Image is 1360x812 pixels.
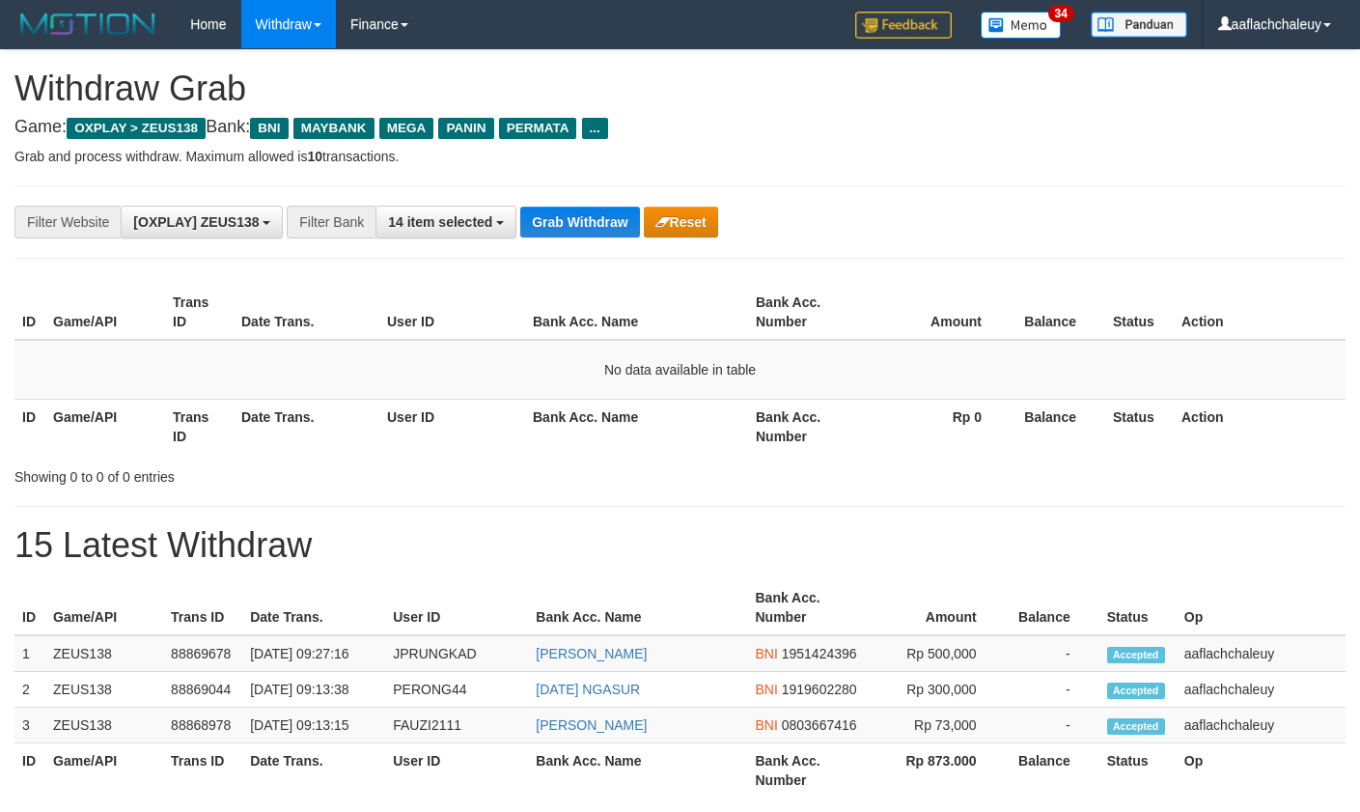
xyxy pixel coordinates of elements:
td: aaflachchaleuy [1177,708,1346,743]
th: Date Trans. [234,285,379,340]
th: Date Trans. [234,399,379,454]
button: 14 item selected [375,206,516,238]
th: Bank Acc. Number [747,743,865,798]
span: [OXPLAY] ZEUS138 [133,214,259,230]
td: ZEUS138 [45,672,163,708]
td: [DATE] 09:13:38 [242,672,385,708]
span: PERMATA [499,118,577,139]
button: Grab Withdraw [520,207,639,238]
th: Trans ID [165,399,234,454]
th: Amount [866,580,1006,635]
span: Accepted [1107,683,1165,699]
button: Reset [644,207,718,238]
div: Filter Bank [287,206,375,238]
td: 88869044 [163,672,242,708]
th: ID [14,743,45,798]
strong: 10 [307,149,322,164]
th: Bank Acc. Number [747,580,865,635]
a: [PERSON_NAME] [536,646,647,661]
div: Showing 0 to 0 of 0 entries [14,460,552,487]
th: Bank Acc. Name [528,580,747,635]
span: PANIN [438,118,493,139]
a: [DATE] NGASUR [536,682,640,697]
td: 88868978 [163,708,242,743]
span: 14 item selected [388,214,492,230]
th: Balance [1006,580,1099,635]
span: OXPLAY > ZEUS138 [67,118,206,139]
td: ZEUS138 [45,708,163,743]
span: ... [582,118,608,139]
span: Copy 0803667416 to clipboard [782,717,857,733]
th: Balance [1006,743,1099,798]
th: Balance [1011,285,1105,340]
td: PERONG44 [385,672,528,708]
p: Grab and process withdraw. Maximum allowed is transactions. [14,147,1346,166]
td: aaflachchaleuy [1177,635,1346,672]
span: Accepted [1107,647,1165,663]
td: - [1006,672,1099,708]
th: Status [1105,399,1174,454]
td: Rp 73,000 [866,708,1006,743]
th: User ID [385,580,528,635]
span: MEGA [379,118,434,139]
span: BNI [755,646,777,661]
td: 2 [14,672,45,708]
div: Filter Website [14,206,121,238]
td: JPRUNGKAD [385,635,528,672]
th: Bank Acc. Name [528,743,747,798]
th: Status [1105,285,1174,340]
th: Bank Acc. Number [748,399,868,454]
th: Game/API [45,743,163,798]
th: Bank Acc. Name [525,399,748,454]
th: Op [1177,743,1346,798]
td: 3 [14,708,45,743]
button: [OXPLAY] ZEUS138 [121,206,283,238]
td: - [1006,708,1099,743]
td: No data available in table [14,340,1346,400]
img: Button%20Memo.svg [981,12,1062,39]
th: User ID [379,399,525,454]
span: BNI [250,118,288,139]
th: Rp 873.000 [866,743,1006,798]
td: - [1006,635,1099,672]
th: ID [14,399,45,454]
th: Game/API [45,285,165,340]
th: Game/API [45,580,163,635]
img: MOTION_logo.png [14,10,161,39]
img: panduan.png [1091,12,1187,38]
th: Date Trans. [242,580,385,635]
th: User ID [379,285,525,340]
th: ID [14,580,45,635]
a: [PERSON_NAME] [536,717,647,733]
td: aaflachchaleuy [1177,672,1346,708]
td: Rp 500,000 [866,635,1006,672]
th: Status [1099,580,1177,635]
td: 1 [14,635,45,672]
td: ZEUS138 [45,635,163,672]
h1: 15 Latest Withdraw [14,526,1346,565]
th: Balance [1011,399,1105,454]
th: Action [1174,285,1346,340]
span: Copy 1951424396 to clipboard [782,646,857,661]
th: Trans ID [163,580,242,635]
td: Rp 300,000 [866,672,1006,708]
img: Feedback.jpg [855,12,952,39]
th: Bank Acc. Number [748,285,868,340]
span: BNI [755,682,777,697]
th: Rp 0 [868,399,1011,454]
span: BNI [755,717,777,733]
th: Trans ID [165,285,234,340]
span: Accepted [1107,718,1165,735]
th: Action [1174,399,1346,454]
td: [DATE] 09:13:15 [242,708,385,743]
td: [DATE] 09:27:16 [242,635,385,672]
th: Date Trans. [242,743,385,798]
td: 88869678 [163,635,242,672]
th: Bank Acc. Name [525,285,748,340]
th: ID [14,285,45,340]
h1: Withdraw Grab [14,70,1346,108]
span: 34 [1048,5,1074,22]
th: Amount [868,285,1011,340]
td: FAUZI2111 [385,708,528,743]
th: Trans ID [163,743,242,798]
